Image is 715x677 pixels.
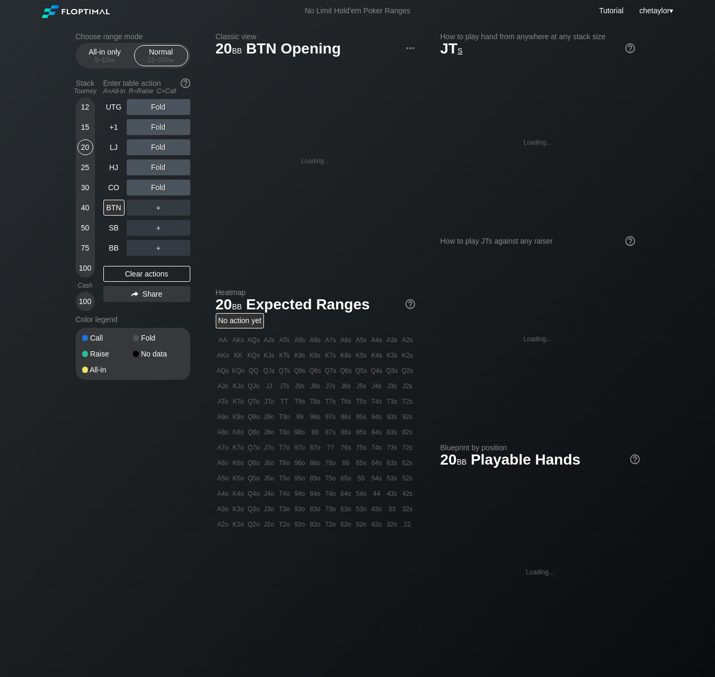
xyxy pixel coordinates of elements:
[216,379,231,394] div: AJo
[103,240,125,256] div: BB
[293,502,307,516] div: 93o
[400,440,415,455] div: 72s
[103,200,125,216] div: BTN
[354,471,369,486] div: 55
[231,394,246,409] div: KTo
[103,159,125,175] div: HJ
[385,425,400,440] div: 83s
[369,486,384,501] div: 44
[246,363,261,378] div: QQ
[72,75,99,99] div: Stack
[323,409,338,424] div: 97s
[277,363,292,378] div: QTs
[339,409,354,424] div: 96s
[385,456,400,470] div: 63s
[308,394,323,409] div: T8s
[77,293,93,309] div: 100
[231,425,246,440] div: K8o
[77,220,93,236] div: 50
[629,453,641,465] img: help.32db89a4.svg
[369,440,384,455] div: 74s
[293,363,307,378] div: Q9s
[277,440,292,455] div: T7o
[440,443,640,452] h2: Blueprint by position
[103,180,125,195] div: CO
[246,486,261,501] div: Q4o
[404,298,416,310] img: help.32db89a4.svg
[246,456,261,470] div: Q6o
[369,517,384,532] div: 42o
[400,333,415,348] div: A2s
[76,311,190,328] div: Color legend
[277,517,292,532] div: T2o
[277,486,292,501] div: T4o
[293,409,307,424] div: 99
[599,6,623,15] a: Tutorial
[339,486,354,501] div: 64o
[262,517,277,532] div: J2o
[339,502,354,516] div: 63o
[244,41,342,58] span: BTN Opening
[77,119,93,135] div: 15
[231,379,246,394] div: KJo
[308,425,323,440] div: 88
[137,46,186,66] div: Normal
[232,300,242,311] span: bb
[385,409,400,424] div: 93s
[246,425,261,440] div: Q8o
[308,440,323,455] div: 87o
[103,119,125,135] div: +1
[385,517,400,532] div: 32o
[81,46,129,66] div: All-in only
[139,56,183,64] div: 12 – 100
[369,363,384,378] div: Q4s
[103,99,125,115] div: UTG
[216,517,231,532] div: A2o
[293,486,307,501] div: 94o
[246,379,261,394] div: QJo
[246,348,261,363] div: KQs
[277,456,292,470] div: T6o
[354,502,369,516] div: 53o
[127,180,190,195] div: Fold
[77,200,93,216] div: 40
[231,486,246,501] div: K4o
[526,568,554,576] div: Loading...
[103,75,190,99] div: Enter table action
[308,486,323,501] div: 84o
[369,379,384,394] div: J4s
[216,32,415,41] h2: Classic view
[277,333,292,348] div: ATs
[131,291,138,297] img: share.864f2f62.svg
[385,333,400,348] div: A3s
[385,348,400,363] div: K3s
[339,471,354,486] div: 65o
[400,409,415,424] div: 92s
[323,333,338,348] div: A7s
[77,99,93,115] div: 12
[369,333,384,348] div: A4s
[72,87,99,95] div: Tourney
[400,394,415,409] div: T2s
[354,456,369,470] div: 65s
[339,440,354,455] div: 76s
[323,456,338,470] div: 76o
[262,502,277,516] div: J3o
[83,56,127,64] div: 5 – 12
[308,333,323,348] div: A8s
[354,517,369,532] div: 52o
[339,517,354,532] div: 62o
[216,333,231,348] div: AA
[216,394,231,409] div: ATo
[339,363,354,378] div: Q6s
[293,333,307,348] div: A9s
[400,471,415,486] div: 52s
[169,56,174,64] span: bb
[133,334,184,342] div: Fold
[72,282,99,289] div: Cash
[77,159,93,175] div: 25
[308,456,323,470] div: 86o
[127,220,190,236] div: ＋
[385,394,400,409] div: T3s
[82,350,133,358] div: Raise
